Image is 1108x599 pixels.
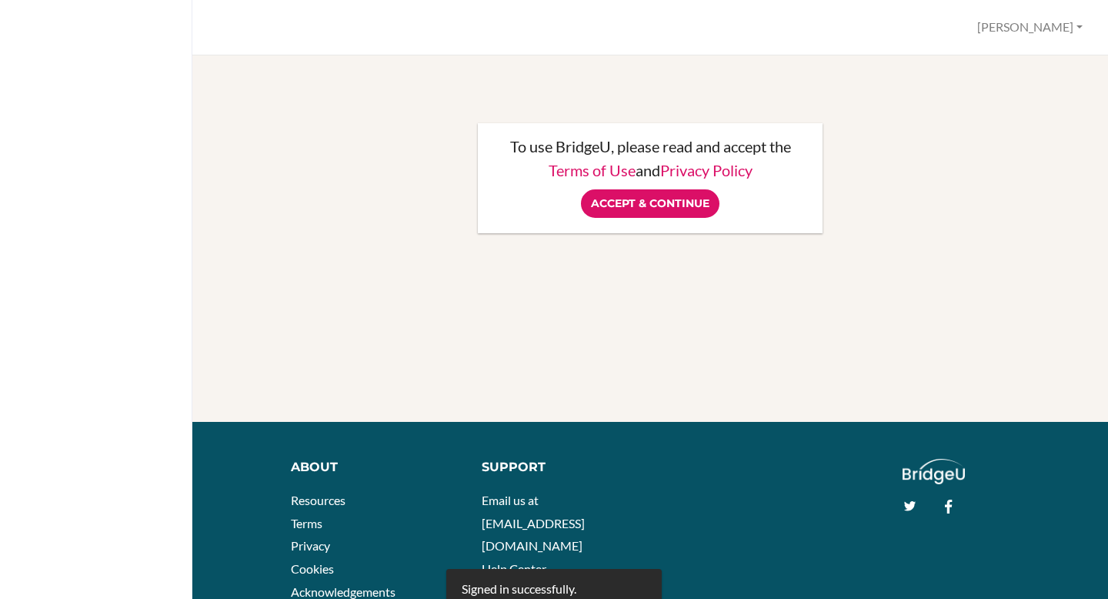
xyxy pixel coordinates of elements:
[291,538,330,553] a: Privacy
[462,581,576,598] div: Signed in successfully.
[291,459,459,477] div: About
[581,189,719,218] input: Accept & Continue
[291,493,345,507] a: Resources
[291,516,322,530] a: Terms
[903,459,965,484] img: logo_white@2x-f4f0deed5e89b7ecb1c2cc34c3e3d731f90f0f143d5ea2071677605dd97b5244.png
[549,161,636,179] a: Terms of Use
[482,459,639,477] div: Support
[493,162,807,178] p: and
[493,139,807,154] p: To use BridgeU, please read and accept the
[970,13,1090,42] button: [PERSON_NAME]
[482,493,585,553] a: Email us at [EMAIL_ADDRESS][DOMAIN_NAME]
[291,561,334,576] a: Cookies
[660,161,753,179] a: Privacy Policy
[482,561,546,576] a: Help Center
